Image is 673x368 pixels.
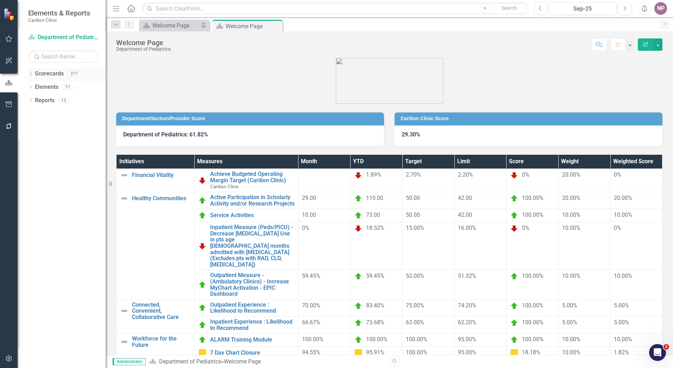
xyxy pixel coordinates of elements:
div: Welcome Page [152,21,199,30]
span: 10.00% [562,349,580,356]
img: Below Plan [198,176,207,185]
img: Not Defined [120,338,128,346]
img: On Target [510,336,518,344]
span: 20.00% [562,171,580,178]
h3: Department/Section/Provider Score [122,116,380,121]
span: Administrator [113,358,146,365]
img: On Target [354,211,363,220]
img: Not Defined [120,194,128,203]
span: 10.00% [562,211,580,218]
div: Welcome Page [116,39,171,47]
div: 377 [67,71,81,77]
td: Double-Click to Edit Right Click for Context Menu [117,299,195,333]
img: On Target [510,272,518,281]
span: 62.20% [458,319,476,326]
a: Inpatient Measure (Peds/PICU) - Decrease [MEDICAL_DATA] Use in pts age [DEMOGRAPHIC_DATA] months ... [210,224,295,268]
span: 100.00% [522,273,543,280]
strong: Department of Pediatrics: 61.82% [123,131,208,138]
h3: Carilion Clinic Score [401,116,659,121]
img: On Target [198,321,207,329]
td: Double-Click to Edit Right Click for Context Menu [194,222,298,270]
td: Double-Click to Edit Right Click for Context Menu [194,333,298,346]
img: carilion%20clinic%20logo%202.0.png [336,58,443,104]
span: 1.89% [366,171,381,178]
span: 100.00% [522,319,543,326]
input: Search ClearPoint... [143,2,529,15]
span: 10.00 [302,211,316,218]
td: Double-Click to Edit Right Click for Context Menu [117,169,195,192]
span: 100.00% [522,195,543,201]
a: Active Participation in Scholarly Activity and/or Research Projects [210,194,295,207]
span: 16.00% [458,225,476,231]
span: 0% [302,225,309,231]
span: 94.55% [302,349,320,356]
td: Double-Click to Edit Right Click for Context Menu [194,169,298,192]
span: 10.00% [562,336,580,343]
small: Carilion Clinic [28,17,90,23]
img: On Target [354,272,363,281]
span: 20.00% [614,195,632,201]
span: 50.00 [406,211,420,218]
button: Sep-25 [549,2,616,15]
a: ALARM Training Module [210,337,295,343]
img: Not Defined [120,171,128,179]
span: 83.40% [366,302,384,309]
span: 0% [614,171,621,178]
span: 100.00% [522,336,543,343]
div: Welcome Page [226,22,281,31]
span: 29.00 [302,195,316,201]
span: 50.00 [406,195,420,201]
span: 5.00% [614,319,629,326]
a: Workforce for the Future [132,336,191,348]
a: Inpatient Experience : Likelihood to Recommend [210,319,295,331]
div: Welcome Page [224,358,261,365]
button: NP [654,2,667,15]
div: 13 [58,97,69,103]
img: On Target [198,211,207,220]
button: Search [492,4,527,13]
span: 15.00% [406,225,424,231]
img: Caution [354,349,363,357]
a: Welcome Page [141,21,199,30]
span: 73.68% [366,319,384,326]
img: On Target [510,302,518,310]
img: On Target [510,319,518,327]
a: Outpatient Experience : Likelihood to Recommend [210,302,295,314]
img: Below Plan [510,224,518,233]
td: Double-Click to Edit Right Click for Context Menu [194,270,298,299]
a: 7 Day Chart Closure [210,350,295,356]
td: Double-Click to Edit Right Click for Context Menu [194,192,298,209]
span: 70.00% [302,302,320,309]
a: Connected, Convenient, Collaborative Care [132,302,191,320]
a: Achieve Budgeted Operating Margin Target (Carilion Clinic) [210,171,295,183]
td: Double-Click to Edit Right Click for Context Menu [194,316,298,333]
a: Reports [35,97,55,105]
img: On Target [198,336,207,344]
span: 2 [663,344,669,350]
span: 52.00% [406,272,424,279]
span: Carilion Clinic [210,184,239,189]
a: Elements [35,83,58,91]
span: 100.00% [302,336,323,343]
span: 75.00% [406,302,424,309]
span: 10.00% [614,272,632,279]
span: 59.45% [366,273,384,280]
span: 110.00 [366,195,383,201]
img: On Target [354,336,363,344]
span: Elements & Reports [28,9,90,17]
span: 100.00% [406,336,427,343]
span: 2.70% [406,171,421,178]
img: Caution [510,349,518,357]
img: On Target [198,196,207,205]
img: On Target [510,194,518,203]
td: Double-Click to Edit Right Click for Context Menu [194,209,298,222]
a: Scorecards [35,70,64,78]
img: On Target [198,303,207,312]
td: Double-Click to Edit Right Click for Context Menu [194,346,298,360]
img: ClearPoint Strategy [4,8,16,20]
span: 66.67% [302,319,320,326]
span: 5.00% [614,302,629,309]
span: 10.00% [614,336,632,343]
span: 0% [614,225,621,231]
